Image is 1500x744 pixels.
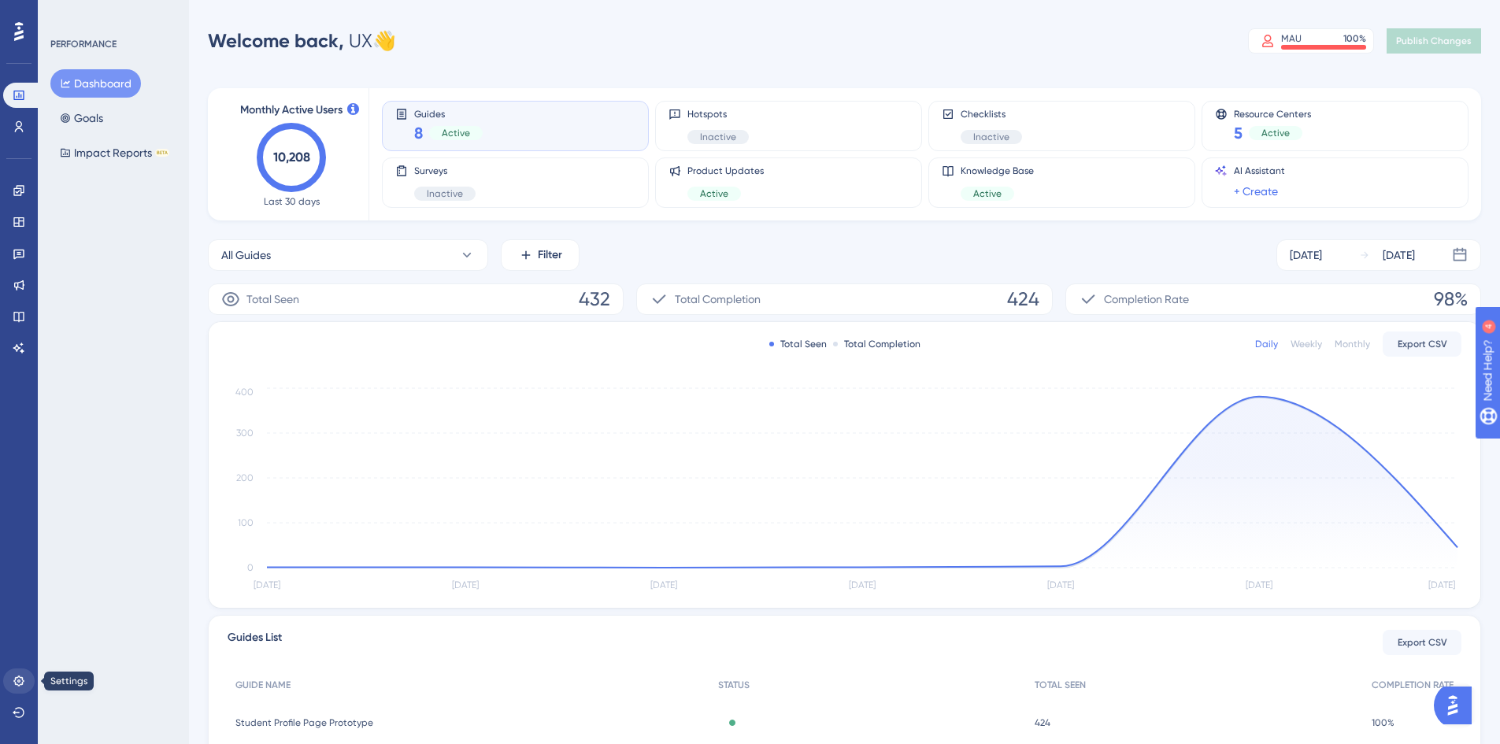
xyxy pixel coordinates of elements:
[687,165,764,177] span: Product Updates
[1434,287,1468,312] span: 98%
[221,246,271,265] span: All Guides
[427,187,463,200] span: Inactive
[675,290,761,309] span: Total Completion
[700,187,728,200] span: Active
[769,338,827,350] div: Total Seen
[240,101,343,120] span: Monthly Active Users
[235,716,373,729] span: Student Profile Page Prototype
[1428,579,1455,590] tspan: [DATE]
[1383,246,1415,265] div: [DATE]
[1434,682,1481,729] iframe: UserGuiding AI Assistant Launcher
[1398,636,1447,649] span: Export CSV
[1335,338,1370,350] div: Monthly
[1372,679,1454,691] span: COMPLETION RATE
[208,29,344,52] span: Welcome back,
[254,579,280,590] tspan: [DATE]
[1255,338,1278,350] div: Daily
[1035,716,1050,729] span: 424
[849,579,876,590] tspan: [DATE]
[961,165,1034,177] span: Knowledge Base
[1007,287,1039,312] span: 424
[238,517,254,528] tspan: 100
[718,679,750,691] span: STATUS
[1396,35,1472,47] span: Publish Changes
[50,139,179,167] button: Impact ReportsBETA
[452,579,479,590] tspan: [DATE]
[208,239,488,271] button: All Guides
[973,131,1009,143] span: Inactive
[1047,579,1074,590] tspan: [DATE]
[1343,32,1366,45] div: 100 %
[1035,679,1086,691] span: TOTAL SEEN
[50,38,117,50] div: PERFORMANCE
[501,239,580,271] button: Filter
[1261,127,1290,139] span: Active
[235,679,291,691] span: GUIDE NAME
[442,127,470,139] span: Active
[273,150,310,165] text: 10,208
[650,579,677,590] tspan: [DATE]
[1234,122,1243,144] span: 5
[1281,32,1302,45] div: MAU
[538,246,562,265] span: Filter
[264,195,320,208] span: Last 30 days
[228,628,282,657] span: Guides List
[1234,165,1285,177] span: AI Assistant
[1372,716,1394,729] span: 100%
[973,187,1002,200] span: Active
[1291,338,1322,350] div: Weekly
[414,122,423,144] span: 8
[961,108,1022,120] span: Checklists
[1246,579,1272,590] tspan: [DATE]
[1234,108,1311,119] span: Resource Centers
[208,28,396,54] div: UX 👋
[50,69,141,98] button: Dashboard
[687,108,749,120] span: Hotspots
[236,428,254,439] tspan: 300
[247,562,254,573] tspan: 0
[1383,630,1461,655] button: Export CSV
[1398,338,1447,350] span: Export CSV
[1383,331,1461,357] button: Export CSV
[50,104,113,132] button: Goals
[246,290,299,309] span: Total Seen
[700,131,736,143] span: Inactive
[1104,290,1189,309] span: Completion Rate
[414,108,483,119] span: Guides
[1234,182,1278,201] a: + Create
[579,287,610,312] span: 432
[37,4,98,23] span: Need Help?
[1387,28,1481,54] button: Publish Changes
[414,165,476,177] span: Surveys
[155,149,169,157] div: BETA
[236,472,254,483] tspan: 200
[109,8,114,20] div: 4
[833,338,920,350] div: Total Completion
[1290,246,1322,265] div: [DATE]
[235,387,254,398] tspan: 400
